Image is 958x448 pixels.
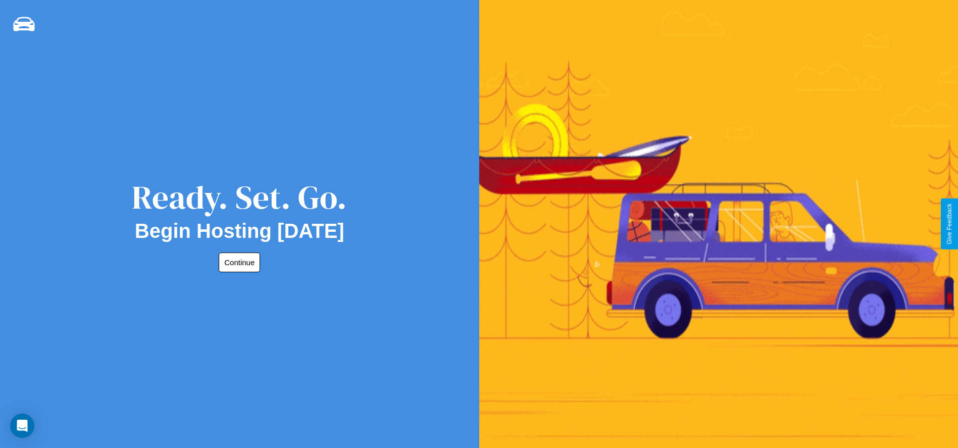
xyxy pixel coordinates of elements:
div: Ready. Set. Go. [132,175,347,220]
button: Continue [219,253,260,272]
div: Give Feedback [946,204,953,244]
div: Open Intercom Messenger [10,414,34,438]
h2: Begin Hosting [DATE] [135,220,344,242]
